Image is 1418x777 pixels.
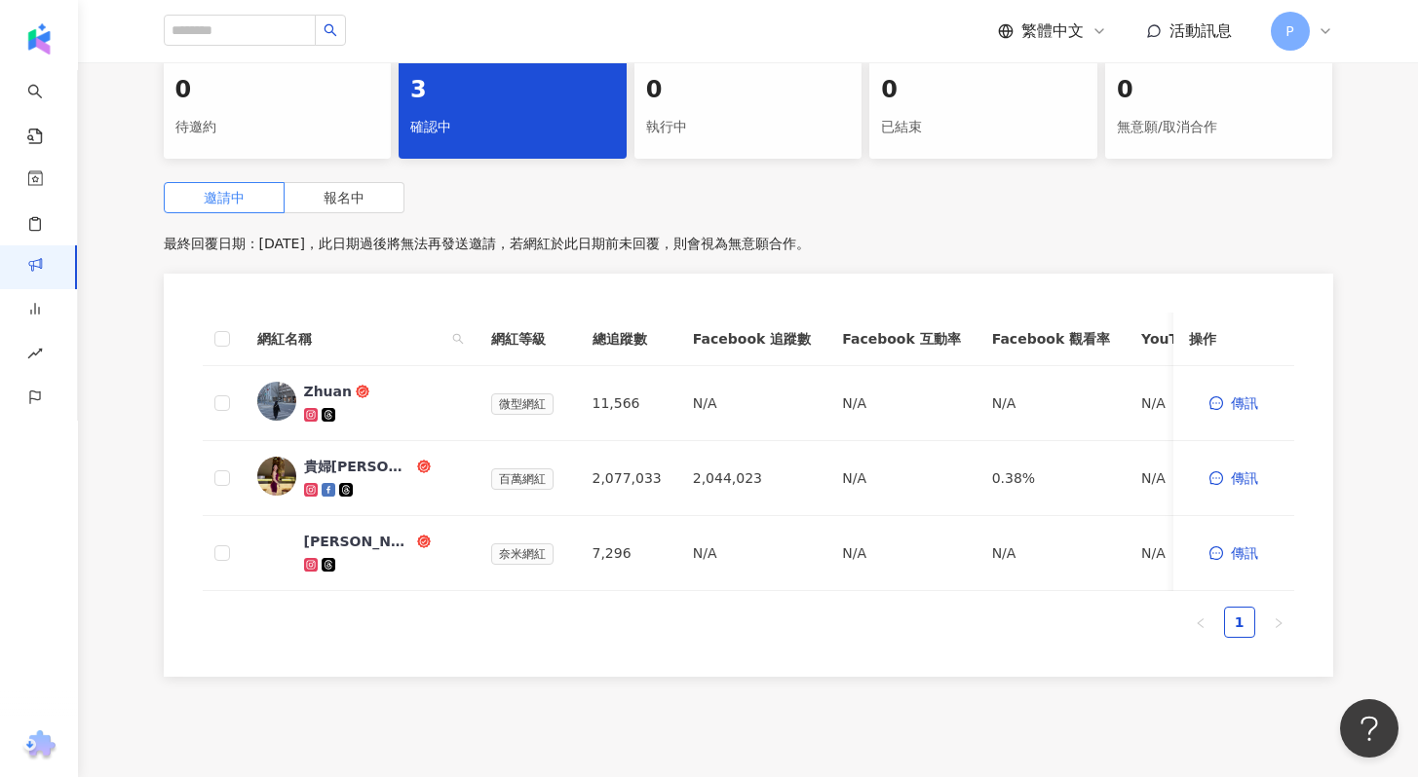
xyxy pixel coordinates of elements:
td: N/A [1126,516,1267,591]
td: 7,296 [577,516,677,591]
span: 報名中 [324,190,364,205]
div: 貴婦[PERSON_NAME]粉絲團 [304,457,413,476]
span: P [1285,20,1293,42]
span: message [1209,471,1223,485]
td: N/A [677,366,826,441]
th: 網紅等級 [476,313,577,366]
td: 0.38% [977,441,1126,516]
td: N/A [977,366,1126,441]
div: 0 [881,74,1086,107]
th: Facebook 觀看率 [977,313,1126,366]
div: 待邀約 [175,111,380,144]
td: N/A [1126,441,1267,516]
span: 奈米網紅 [491,543,554,565]
p: 最終回覆日期：[DATE]，此日期過後將無法再發送邀請，若網紅於此日期前未回覆，則會視為無意願合作。 [164,229,1333,258]
span: right [1273,617,1284,629]
div: 確認中 [410,111,615,144]
div: Zhuan [304,382,353,401]
span: 邀請中 [204,190,245,205]
div: 3 [410,74,615,107]
button: 傳訊 [1189,534,1279,573]
td: N/A [677,516,826,591]
span: search [324,23,337,37]
img: chrome extension [20,730,58,761]
img: KOL Avatar [257,532,296,571]
td: N/A [977,516,1126,591]
div: 0 [646,74,851,107]
span: left [1195,617,1207,629]
li: Previous Page [1185,607,1216,638]
span: 微型網紅 [491,393,554,415]
span: 活動訊息 [1169,21,1232,40]
span: 網紅名稱 [257,328,444,350]
td: 2,077,033 [577,441,677,516]
td: 2,044,023 [677,441,826,516]
span: message [1209,396,1223,410]
img: KOL Avatar [257,457,296,496]
th: 操作 [1173,313,1294,366]
div: 0 [175,74,380,107]
span: 傳訊 [1231,395,1258,411]
button: left [1185,607,1216,638]
div: [PERSON_NAME]🧚‍♀️小隻開運站·關注我❤️ 伍柒™ [304,532,413,551]
button: right [1263,607,1294,638]
button: 傳訊 [1189,459,1279,498]
div: 已結束 [881,111,1086,144]
td: N/A [1126,366,1267,441]
button: 傳訊 [1189,384,1279,423]
div: 無意願/取消合作 [1117,111,1322,144]
td: N/A [826,441,976,516]
th: Facebook 互動率 [826,313,976,366]
div: 執行中 [646,111,851,144]
span: message [1209,546,1223,560]
span: 繁體中文 [1021,20,1084,42]
span: rise [27,334,43,378]
img: KOL Avatar [257,382,296,421]
th: 總追蹤數 [577,313,677,366]
th: YouTube 追蹤數 [1126,313,1267,366]
span: 傳訊 [1231,470,1258,486]
td: N/A [826,516,976,591]
li: 1 [1224,607,1255,638]
span: search [452,333,464,345]
td: 11,566 [577,366,677,441]
a: search [27,70,66,146]
span: search [448,324,468,353]
li: Next Page [1263,607,1294,638]
td: N/A [826,366,976,441]
th: Facebook 追蹤數 [677,313,826,366]
span: 傳訊 [1231,545,1258,561]
span: 百萬網紅 [491,468,554,490]
img: logo icon [23,23,55,55]
div: 0 [1117,74,1322,107]
a: 1 [1225,608,1254,637]
iframe: Help Scout Beacon - Open [1340,699,1399,758]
